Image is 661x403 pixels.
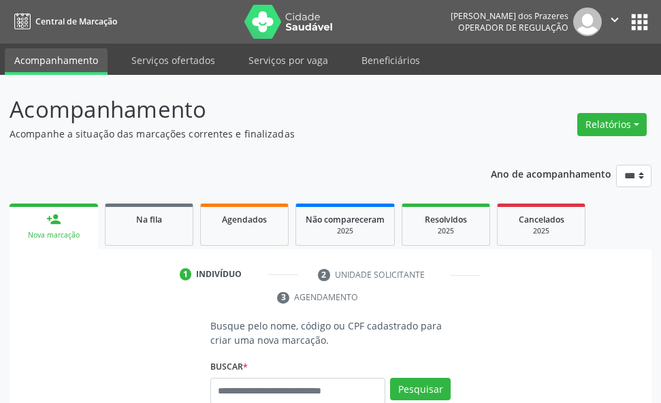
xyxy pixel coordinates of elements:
button: Relatórios [577,113,647,136]
span: Cancelados [519,214,564,225]
span: Operador de regulação [458,22,568,33]
p: Ano de acompanhamento [491,165,611,182]
div: [PERSON_NAME] dos Prazeres [451,10,568,22]
button: apps [628,10,651,34]
div: 2025 [306,226,385,236]
div: Indivíduo [196,268,242,280]
div: 2025 [507,226,575,236]
span: Não compareceram [306,214,385,225]
span: Na fila [136,214,162,225]
a: Beneficiários [352,48,430,72]
div: Nova marcação [19,230,88,240]
a: Acompanhamento [5,48,108,75]
a: Serviços por vaga [239,48,338,72]
span: Resolvidos [425,214,467,225]
p: Acompanhe a situação das marcações correntes e finalizadas [10,127,459,141]
div: 1 [180,268,192,280]
span: Agendados [222,214,267,225]
a: Serviços ofertados [122,48,225,72]
div: person_add [46,212,61,227]
a: Central de Marcação [10,10,117,33]
button:  [602,7,628,36]
i:  [607,12,622,27]
p: Acompanhamento [10,93,459,127]
button: Pesquisar [390,378,451,401]
img: img [573,7,602,36]
label: Buscar [210,357,248,378]
p: Busque pelo nome, código ou CPF cadastrado para criar uma nova marcação. [210,319,451,347]
span: Central de Marcação [35,16,117,27]
div: 2025 [412,226,480,236]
